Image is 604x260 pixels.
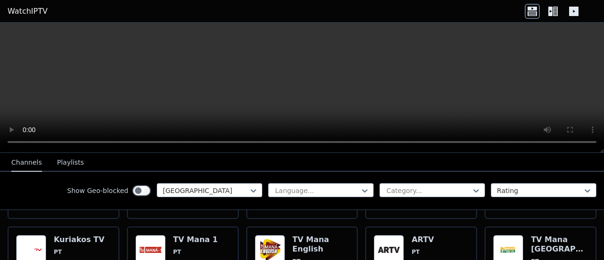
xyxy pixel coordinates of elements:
[57,154,84,172] button: Playlists
[411,248,419,256] span: PT
[531,235,588,254] h6: TV Mana [GEOGRAPHIC_DATA]
[54,235,104,244] h6: Kuriakos TV
[11,154,42,172] button: Channels
[54,248,62,256] span: PT
[173,235,218,244] h6: TV Mana 1
[411,235,453,244] h6: ARTV
[293,235,350,254] h6: TV Mana English
[8,6,48,17] a: WatchIPTV
[173,248,181,256] span: PT
[67,186,128,195] label: Show Geo-blocked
